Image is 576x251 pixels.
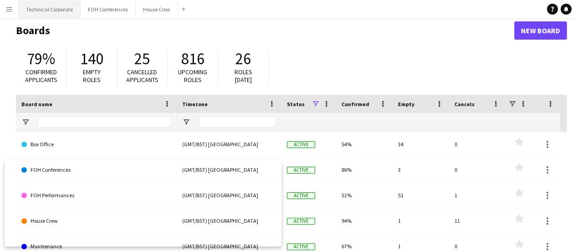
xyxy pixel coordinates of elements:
[19,0,81,18] button: Technical Corporate
[199,117,276,128] input: Timezone Filter Input
[21,101,52,108] span: Board name
[392,132,449,157] div: 34
[287,101,305,108] span: Status
[177,132,281,157] div: (GMT/BST) [GEOGRAPHIC_DATA]
[21,132,171,157] a: Box Office
[136,0,178,18] button: House Crew
[80,49,103,69] span: 140
[392,208,449,233] div: 1
[336,157,392,182] div: 86%
[81,0,136,18] button: FOH Conferences
[287,167,315,174] span: Active
[449,157,505,182] div: 0
[287,192,315,199] span: Active
[16,24,514,37] h1: Boards
[342,101,369,108] span: Confirmed
[336,132,392,157] div: 54%
[449,183,505,208] div: 1
[21,157,171,183] a: FOH Conferences
[449,208,505,233] div: 11
[182,118,190,126] button: Open Filter Menu
[287,141,315,148] span: Active
[25,68,57,84] span: Confirmed applicants
[178,68,207,84] span: Upcoming roles
[234,68,252,84] span: Roles [DATE]
[27,49,55,69] span: 79%
[181,49,204,69] span: 816
[287,218,315,225] span: Active
[235,49,251,69] span: 26
[454,101,474,108] span: Cancels
[287,243,315,250] span: Active
[126,68,158,84] span: Cancelled applicants
[398,101,414,108] span: Empty
[392,157,449,182] div: 3
[392,183,449,208] div: 51
[449,132,505,157] div: 0
[514,21,567,40] a: New Board
[83,68,101,84] span: Empty roles
[336,208,392,233] div: 94%
[38,117,171,128] input: Board name Filter Input
[21,118,30,126] button: Open Filter Menu
[336,183,392,208] div: 51%
[134,49,150,69] span: 25
[5,160,281,246] iframe: Popup CTA
[182,101,208,108] span: Timezone
[177,157,281,182] div: (GMT/BST) [GEOGRAPHIC_DATA]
